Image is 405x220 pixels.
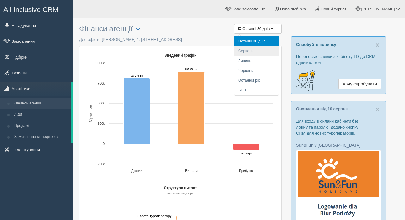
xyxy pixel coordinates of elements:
[167,192,193,195] text: Всього 892 524,33 грн
[296,53,381,66] p: Переносьте заявки з кабінету ТО до CRM одним кліком
[291,69,317,95] img: creative-idea-2907357.png
[97,162,105,166] text: -250k
[164,186,197,190] text: Структура витрат
[376,105,379,113] span: ×
[185,169,198,173] text: Витрати
[97,122,105,125] text: 250k
[296,118,381,136] p: Для входу в онлайн кабінети без логіну та паролю, додано кнопку CRM для нових туроператорів.
[79,36,282,42] p: Для офісів: [PERSON_NAME] 1; [STREET_ADDRESS]
[234,66,279,76] li: Червень
[321,7,346,11] span: Новий турист
[3,6,59,14] span: All-Inclusive CRM
[84,51,277,177] svg: Зведений графік
[131,169,143,173] text: Доходи
[11,131,71,143] a: Замовлення менеджерів
[234,36,279,46] li: Останні 30 днів
[296,143,360,148] a: Sun&Fun у [GEOGRAPHIC_DATA]
[131,75,143,77] tspan: 812 779 грн
[376,106,379,112] button: Close
[296,106,348,111] a: Оновлення від 10 серпня
[97,102,105,105] text: 500k
[338,79,381,89] a: Хочу спробувати
[11,120,71,132] a: Продажі
[234,85,279,95] li: Інше
[242,27,270,31] span: Останні 30 днів
[185,68,197,71] tspan: 892 524 грн
[103,142,105,146] text: 0
[234,76,279,85] li: Останній рік
[234,56,279,66] li: Липень
[376,41,379,48] button: Close
[234,46,279,56] li: Серпень
[79,25,282,33] h3: Фінанси агенції
[88,105,93,122] text: Сума, грн
[232,7,265,11] span: Нове замовлення
[97,82,105,85] text: 750k
[0,0,72,18] a: All-Inclusive CRM
[296,142,381,148] p: :
[376,41,379,48] span: ×
[95,61,105,65] text: 1 000k
[296,41,381,47] p: Спробуйте новинку!
[280,7,306,11] span: Нова підбірка
[361,7,395,11] span: [PERSON_NAME]
[11,109,71,120] a: Ліди
[11,98,71,109] a: Фінанси агенції
[137,214,172,218] text: Оплата туроператору
[239,169,253,173] text: Прибуток
[240,153,252,155] tspan: -79 745 грн
[234,24,282,34] button: Останні 30 днів
[165,53,196,58] text: Зведений графік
